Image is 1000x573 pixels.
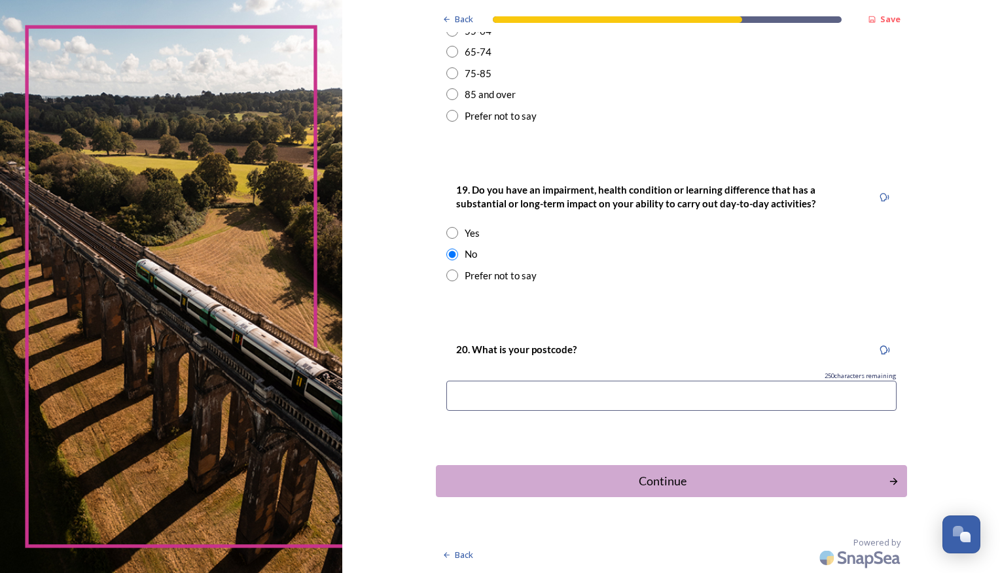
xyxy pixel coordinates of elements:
div: 75-85 [465,66,491,81]
strong: 19. Do you have an impairment, health condition or learning difference that has a substantial or ... [456,184,817,209]
span: Back [455,13,473,26]
span: Back [455,549,473,561]
div: Yes [465,226,480,241]
div: Continue [443,472,882,490]
strong: Save [880,13,901,25]
div: 85 and over [465,87,516,102]
strong: 20. What is your postcode? [456,343,577,355]
div: Prefer not to say [465,109,537,124]
div: Prefer not to say [465,268,537,283]
button: Continue [436,465,907,497]
span: Powered by [853,536,901,549]
button: Open Chat [942,515,980,553]
div: No [465,247,477,262]
span: 250 characters remaining [825,372,897,381]
img: SnapSea Logo [815,542,907,573]
div: 65-74 [465,44,491,60]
